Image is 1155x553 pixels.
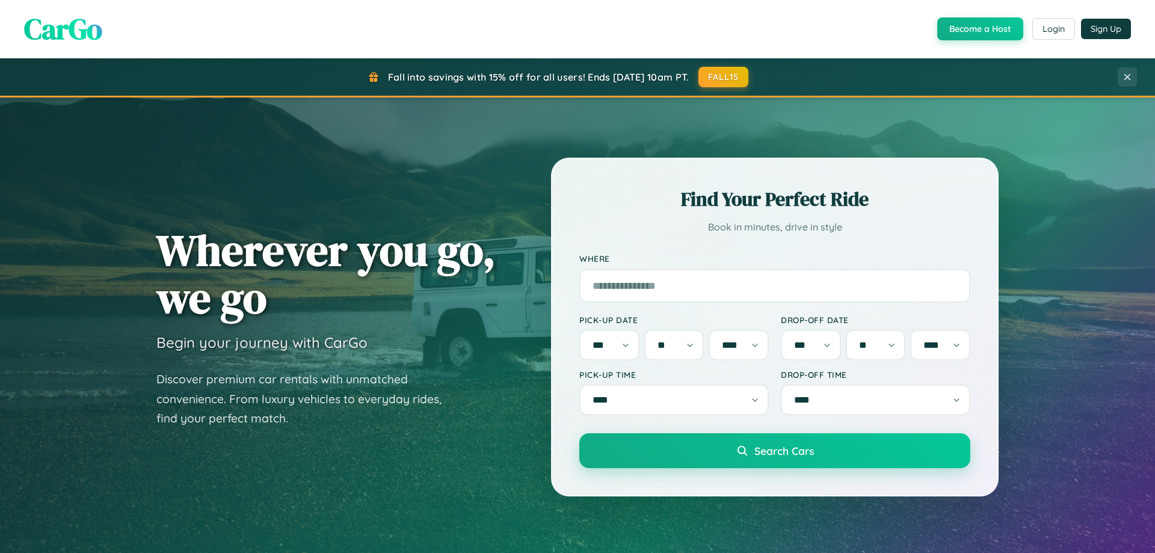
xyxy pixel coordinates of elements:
h1: Wherever you go, we go [156,226,496,321]
button: Sign Up [1081,19,1131,39]
button: Search Cars [579,433,970,468]
span: Search Cars [754,444,814,457]
button: Login [1032,18,1075,40]
button: Become a Host [937,17,1023,40]
p: Discover premium car rentals with unmatched convenience. From luxury vehicles to everyday rides, ... [156,369,457,428]
span: Fall into savings with 15% off for all users! Ends [DATE] 10am PT. [388,71,689,83]
label: Where [579,254,970,264]
h2: Find Your Perfect Ride [579,186,970,212]
label: Drop-off Date [781,315,970,325]
span: CarGo [24,9,102,49]
label: Pick-up Time [579,369,769,380]
button: FALL15 [698,67,749,87]
label: Drop-off Time [781,369,970,380]
p: Book in minutes, drive in style [579,218,970,236]
h3: Begin your journey with CarGo [156,333,368,351]
label: Pick-up Date [579,315,769,325]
